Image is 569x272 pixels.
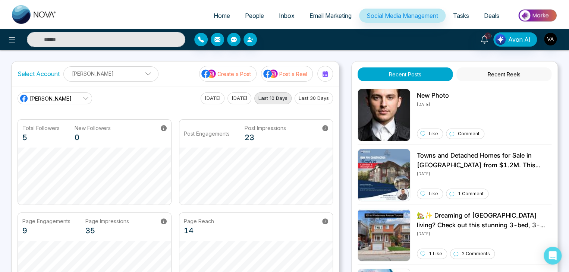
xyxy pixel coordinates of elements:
[417,151,551,170] p: Towns and Detached Homes for Sale in [GEOGRAPHIC_DATA] from $1.2M. This majestic new community si...
[227,92,251,104] button: [DATE]
[279,70,307,78] p: Post a Reel
[367,12,438,19] span: Social Media Management
[245,124,286,132] p: Post Impressions
[417,170,551,177] p: [DATE]
[199,66,257,82] button: social-media-iconCreate a Post
[22,124,60,132] p: Total Followers
[75,124,111,132] p: New Followers
[302,9,359,23] a: Email Marketing
[508,35,531,44] span: Avon AI
[245,12,264,19] span: People
[271,9,302,23] a: Inbox
[358,209,410,261] img: Unable to load img.
[245,132,286,143] p: 23
[184,225,214,236] p: 14
[453,12,469,19] span: Tasks
[462,250,490,257] p: 2 Comments
[475,32,493,45] a: 10+
[417,91,484,101] p: New Photo
[217,70,251,78] p: Create a Post
[417,211,551,230] p: 🏡✨ Dreaming of [GEOGRAPHIC_DATA] living? Check out this stunning 3-bed, 3-bath detached home at [...
[214,12,230,19] span: Home
[12,5,57,24] img: Nova CRM Logo
[544,247,562,265] div: Open Intercom Messenger
[22,225,70,236] p: 9
[429,130,438,137] p: Like
[495,34,506,45] img: Lead Flow
[417,101,484,107] p: [DATE]
[429,250,442,257] p: 1 Like
[358,149,410,201] img: Unable to load img.
[359,9,446,23] a: Social Media Management
[201,92,224,104] button: [DATE]
[22,217,70,225] p: Page Engagements
[254,92,292,104] button: Last 10 Days
[358,89,410,141] img: Unable to load img.
[206,9,238,23] a: Home
[263,69,278,79] img: social-media-icon
[238,9,271,23] a: People
[510,7,565,24] img: Market-place.gif
[458,130,480,137] p: Comment
[358,67,453,81] button: Recent Posts
[184,217,214,225] p: Page Reach
[309,12,352,19] span: Email Marketing
[493,32,537,47] button: Avon AI
[484,32,491,39] span: 10+
[417,230,551,237] p: [DATE]
[458,190,484,197] p: 1 Comment
[68,67,154,80] p: [PERSON_NAME]
[184,130,230,137] p: Post Engagements
[18,69,60,78] label: Select Account
[75,132,111,143] p: 0
[30,95,72,102] span: [PERSON_NAME]
[429,190,438,197] p: Like
[484,12,499,19] span: Deals
[22,132,60,143] p: 5
[201,69,216,79] img: social-media-icon
[85,225,129,236] p: 35
[456,67,551,81] button: Recent Reels
[446,9,477,23] a: Tasks
[544,33,557,45] img: User Avatar
[279,12,295,19] span: Inbox
[261,66,313,82] button: social-media-iconPost a Reel
[295,92,333,104] button: Last 30 Days
[85,217,129,225] p: Page Impressions
[477,9,507,23] a: Deals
